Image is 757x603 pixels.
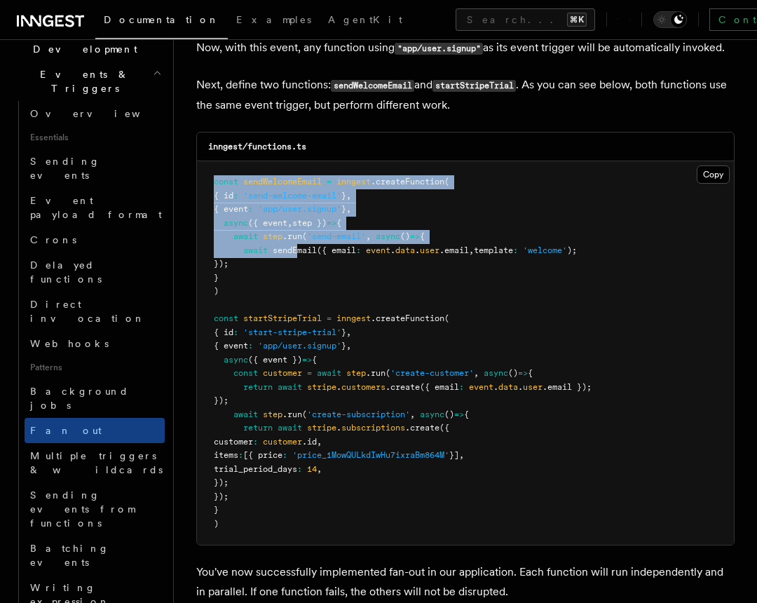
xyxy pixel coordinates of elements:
[420,231,425,241] span: {
[518,368,528,378] span: =>
[25,482,165,536] a: Sending events from functions
[25,379,165,418] a: Background jobs
[243,382,273,392] span: return
[263,437,302,447] span: customer
[243,191,341,201] span: 'send-welcome-email'
[518,382,523,392] span: .
[395,245,415,255] span: data
[30,450,163,475] span: Multiple triggers & wildcards
[405,423,439,433] span: .create
[341,327,346,337] span: }
[243,423,273,433] span: return
[214,477,229,487] span: });
[30,338,109,349] span: Webhooks
[312,355,317,365] span: {
[317,368,341,378] span: await
[432,80,516,92] code: startStripeTrial
[248,204,253,214] span: :
[282,450,287,460] span: :
[25,536,165,575] a: Batching events
[297,464,302,474] span: :
[307,231,366,241] span: 'send-email'
[410,409,415,419] span: ,
[25,331,165,356] a: Webhooks
[444,409,454,419] span: ()
[567,245,577,255] span: );
[30,108,175,119] span: Overview
[464,409,469,419] span: {
[233,409,258,419] span: await
[346,327,351,337] span: ,
[263,368,302,378] span: customer
[317,464,322,474] span: ,
[196,38,735,58] p: Now, with this event, any function using as its event trigger will be automatically invoked.
[341,382,386,392] span: customers
[243,245,268,255] span: await
[390,245,395,255] span: .
[346,341,351,351] span: ,
[214,273,219,283] span: }
[307,409,410,419] span: 'create-subscription'
[25,101,165,126] a: Overview
[214,286,219,296] span: )
[493,382,498,392] span: .
[224,355,248,365] span: async
[420,382,459,392] span: ({ email
[196,562,735,602] p: You've now successfully implemented fan-out in our application. Each function will run independen...
[320,4,411,38] a: AgentKit
[341,423,405,433] span: subscriptions
[302,231,307,241] span: (
[420,245,439,255] span: user
[282,231,302,241] span: .run
[214,327,233,337] span: { id
[336,218,341,228] span: {
[282,409,302,419] span: .run
[395,43,483,55] code: "app/user.signup"
[30,195,162,220] span: Event payload format
[258,341,341,351] span: 'app/user.signup'
[317,245,356,255] span: ({ email
[233,231,258,241] span: await
[30,543,109,568] span: Batching events
[356,245,361,255] span: :
[459,382,464,392] span: :
[214,341,248,351] span: { event
[336,382,341,392] span: .
[287,218,292,228] span: ,
[302,437,317,447] span: .id
[454,409,464,419] span: =>
[543,382,592,392] span: .email });
[371,177,444,187] span: .createFunction
[25,443,165,482] a: Multiple triggers & wildcards
[214,492,229,501] span: });
[30,234,76,245] span: Crons
[523,382,543,392] span: user
[214,177,238,187] span: const
[233,327,238,337] span: :
[528,368,533,378] span: {
[25,227,165,252] a: Crons
[95,4,228,39] a: Documentation
[449,450,459,460] span: }]
[459,450,464,460] span: ,
[376,231,400,241] span: async
[292,450,449,460] span: 'price_1MowQULkdIwHu7ixraBm864M'
[439,245,469,255] span: .email
[25,292,165,331] a: Direct invocation
[513,245,518,255] span: :
[214,191,233,201] span: { id
[248,341,253,351] span: :
[233,368,258,378] span: const
[327,313,332,323] span: =
[371,313,444,323] span: .createFunction
[30,156,100,181] span: Sending events
[508,368,518,378] span: ()
[653,11,687,28] button: Toggle dark mode
[390,368,474,378] span: 'create-customer'
[336,423,341,433] span: .
[25,418,165,443] a: Fan out
[341,204,346,214] span: }
[273,245,317,255] span: sendEmail
[307,423,336,433] span: stripe
[346,204,351,214] span: ,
